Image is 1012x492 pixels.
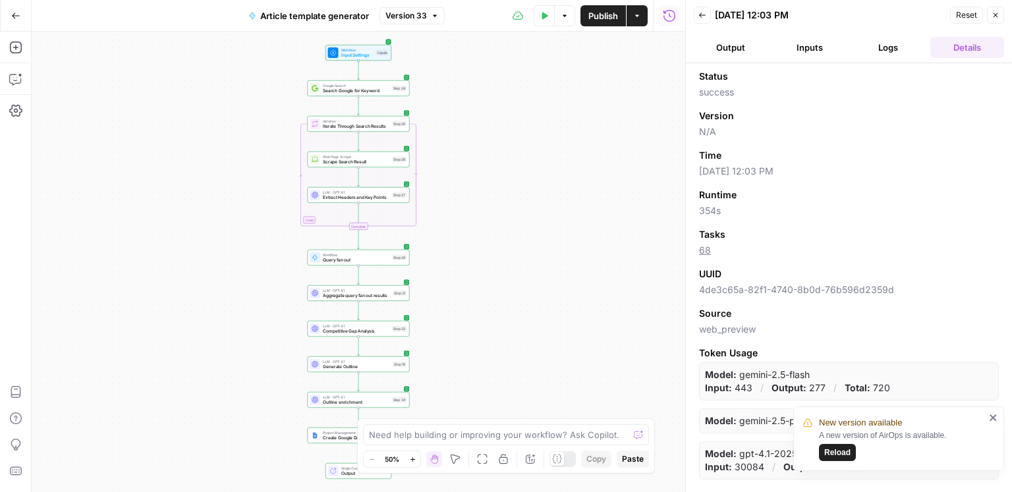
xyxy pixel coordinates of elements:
[950,7,983,24] button: Reset
[845,382,870,393] strong: Total:
[760,381,764,395] p: /
[308,187,410,203] div: LLM · GPT-4.1Extract Headers and Key PointsStep 27
[323,123,389,130] span: Iterate Through Search Results
[358,96,360,115] g: Edge from step_24 to step_25
[323,252,389,258] span: Workflow
[323,328,389,335] span: Competitive Gap Analysis
[705,369,737,380] strong: Model:
[699,346,999,360] span: Token Usage
[699,267,721,281] span: UUID
[773,37,847,58] button: Inputs
[392,157,407,163] div: Step 26
[308,116,410,132] div: LoopIterationIterate Through Search ResultsStep 25
[358,167,360,186] g: Edge from step_26 to step_27
[392,86,407,92] div: Step 24
[393,290,407,296] div: Step 31
[705,415,737,426] strong: Model:
[308,151,410,167] div: Web Page ScrapeScrape Search ResultStep 26
[308,463,410,479] div: Single OutputOutputEnd
[705,382,732,393] strong: Input:
[705,414,804,427] p: gemini-2.5-pro
[323,119,389,124] span: Iteration
[308,356,410,372] div: LLM · GPT-4.1Generate OutlineStep 16
[308,392,410,408] div: LLM · GPT-4.1Outline enrichmentStep 34
[358,61,360,80] g: Edge from start to step_24
[341,52,374,59] span: Input Settings
[358,265,360,285] g: Edge from step_29 to step_31
[956,9,977,21] span: Reset
[833,381,837,395] p: /
[323,83,389,88] span: Google Search
[341,470,378,477] span: Output
[699,204,999,217] span: 354s
[323,399,389,406] span: Outline enrichment
[385,454,399,464] span: 50%
[358,301,360,320] g: Edge from step_31 to step_32
[783,461,818,472] strong: Output:
[699,283,999,296] span: 4de3c65a-82f1-4740-8b0d-76b596d2359d
[772,382,806,393] strong: Output:
[989,412,998,423] button: close
[341,466,378,471] span: Single Output
[699,109,734,123] span: Version
[323,159,389,165] span: Scrape Search Result
[323,257,389,263] span: Query fan out
[705,381,752,395] p: 443
[323,88,389,94] span: Search Google for Keyword
[323,190,389,195] span: LLM · GPT-4.1
[705,368,810,381] p: gemini-2.5-flash
[323,395,389,400] span: LLM · GPT-4.1
[581,451,611,468] button: Copy
[705,460,764,474] p: 30084
[819,429,985,461] div: A new version of AirOps is available.
[783,460,848,474] p: 10837
[772,381,826,395] p: 277
[358,337,360,356] g: Edge from step_32 to step_16
[699,70,728,83] span: Status
[694,37,768,58] button: Output
[358,408,360,427] g: Edge from step_34 to step_17
[323,435,385,441] span: Create Google Doc
[586,453,606,465] span: Copy
[341,47,374,53] span: Workflow
[323,194,389,201] span: Extract Headers and Key Points
[385,10,427,22] span: Version 33
[323,154,389,159] span: Web Page Scrape
[617,451,649,468] button: Paste
[699,188,737,202] span: Runtime
[772,460,775,474] p: /
[622,453,644,465] span: Paste
[705,461,732,472] strong: Input:
[312,432,318,439] img: Instagram%20post%20-%201%201.png
[379,7,445,24] button: Version 33
[358,132,360,151] g: Edge from step_25 to step_26
[392,397,407,403] div: Step 34
[308,285,410,301] div: LLM · GPT-4.1Aggregate query fan out resultsStep 31
[308,80,410,96] div: Google SearchSearch Google for KeywordStep 24
[240,5,377,26] button: Article template generator
[308,250,410,265] div: WorkflowQuery fan outStep 29
[323,292,390,299] span: Aggregate query fan out results
[819,444,856,461] button: Reload
[824,447,851,458] span: Reload
[699,165,999,178] span: [DATE] 12:03 PM
[699,149,721,162] span: Time
[323,323,389,329] span: LLM · GPT-4.1
[699,323,999,336] span: web_preview
[705,448,737,459] strong: Model:
[699,125,999,138] span: N/A
[930,37,1004,58] button: Details
[588,9,618,22] span: Publish
[323,288,390,293] span: LLM · GPT-4.1
[308,223,410,230] div: Complete
[393,362,407,368] div: Step 16
[308,45,410,61] div: WorkflowInput SettingsInputs
[323,364,390,370] span: Generate Outline
[699,307,731,320] span: Source
[852,37,926,58] button: Logs
[699,86,999,99] span: success
[308,427,410,443] div: Project ManagementCreate Google DocStep 17
[260,9,369,22] span: Article template generator
[392,326,407,332] div: Step 32
[580,5,626,26] button: Publish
